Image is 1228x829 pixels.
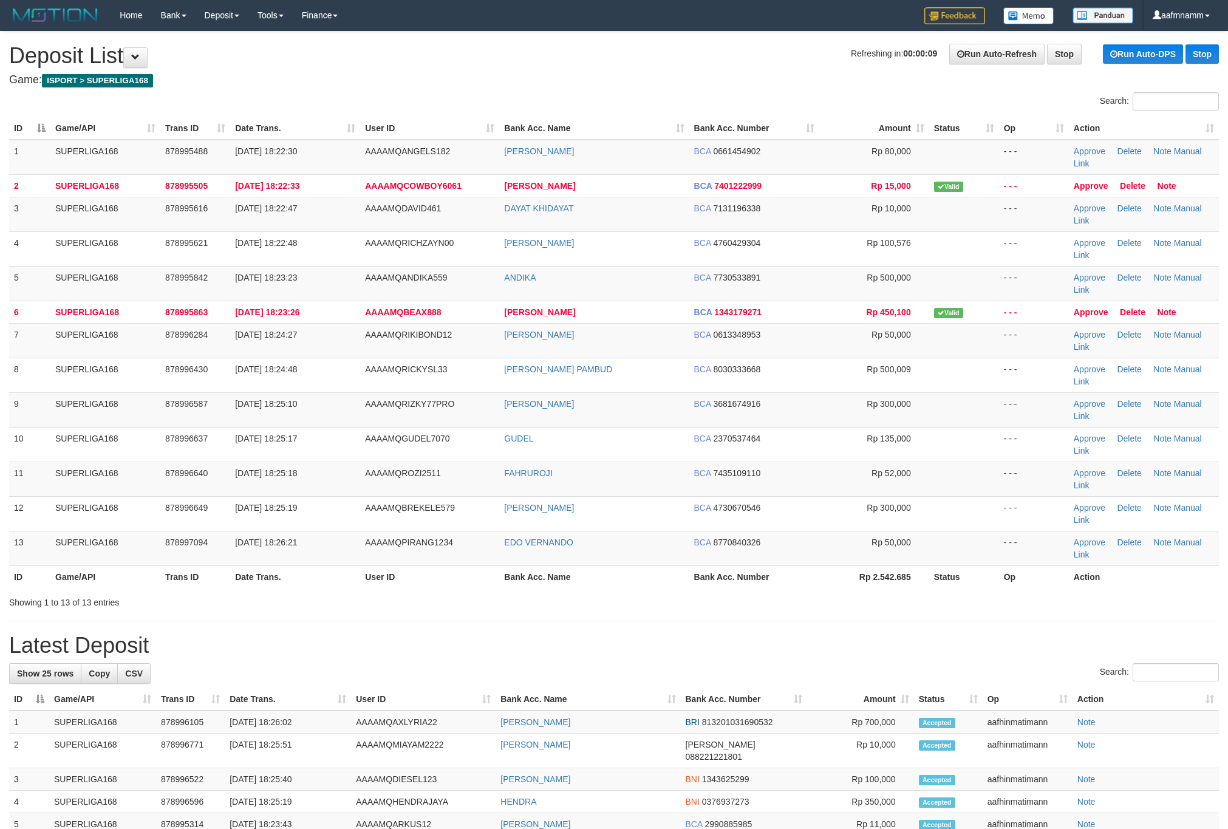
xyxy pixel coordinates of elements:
[999,197,1069,231] td: - - -
[500,717,570,727] a: [PERSON_NAME]
[929,565,999,588] th: Status
[165,307,208,317] span: 878995863
[807,688,914,711] th: Amount: activate to sort column ascending
[504,238,574,248] a: [PERSON_NAME]
[999,117,1069,140] th: Op: activate to sort column ascending
[235,503,297,513] span: [DATE] 18:25:19
[351,688,496,711] th: User ID: activate to sort column ascending
[1117,273,1141,282] a: Delete
[165,330,208,339] span: 878996284
[504,273,536,282] a: ANDIKA
[1074,364,1202,386] a: Manual Link
[686,717,700,727] span: BRI
[1047,44,1082,64] a: Stop
[160,117,230,140] th: Trans ID: activate to sort column ascending
[919,718,955,728] span: Accepted
[713,364,760,374] span: Copy 8030333668 to clipboard
[42,74,153,87] span: ISPORT > SUPERLIGA168
[686,740,756,749] span: [PERSON_NAME]
[156,711,225,734] td: 878996105
[872,203,911,213] span: Rp 10,000
[702,717,773,727] span: Copy 813201031690532 to clipboard
[999,565,1069,588] th: Op
[9,663,81,684] a: Show 25 rows
[867,503,910,513] span: Rp 300,000
[504,330,574,339] a: [PERSON_NAME]
[50,358,160,392] td: SUPERLIGA168
[9,140,50,175] td: 1
[934,182,963,192] span: Valid transaction
[351,734,496,768] td: AAAAMQMIAYAM2222
[807,791,914,813] td: Rp 350,000
[50,301,160,323] td: SUPERLIGA168
[235,537,297,547] span: [DATE] 18:26:21
[9,301,50,323] td: 6
[807,711,914,734] td: Rp 700,000
[365,434,449,443] span: AAAAMQGUDEL7070
[504,399,574,409] a: [PERSON_NAME]
[165,181,208,191] span: 878995505
[365,330,452,339] span: AAAAMQRIKIBOND12
[365,238,454,248] span: AAAAMQRICHZAYN00
[1074,537,1105,547] a: Approve
[694,537,711,547] span: BCA
[867,434,910,443] span: Rp 135,000
[50,496,160,531] td: SUPERLIGA168
[1074,146,1202,168] a: Manual Link
[235,468,297,478] span: [DATE] 18:25:18
[999,462,1069,496] td: - - -
[689,117,819,140] th: Bank Acc. Number: activate to sort column ascending
[694,399,711,409] span: BCA
[496,688,680,711] th: Bank Acc. Name: activate to sort column ascending
[9,117,50,140] th: ID: activate to sort column descending
[125,669,143,678] span: CSV
[1120,307,1145,317] a: Delete
[235,203,297,213] span: [DATE] 18:22:47
[500,797,536,807] a: HENDRA
[9,266,50,301] td: 5
[165,273,208,282] span: 878995842
[360,117,499,140] th: User ID: activate to sort column ascending
[504,503,574,513] a: [PERSON_NAME]
[9,392,50,427] td: 9
[999,531,1069,565] td: - - -
[694,203,711,213] span: BCA
[9,791,49,813] td: 4
[819,565,929,588] th: Rp 2.542.685
[1074,468,1105,478] a: Approve
[49,711,156,734] td: SUPERLIGA168
[365,307,441,317] span: AAAAMQBEAX888
[50,140,160,175] td: SUPERLIGA168
[235,181,299,191] span: [DATE] 18:22:33
[1074,273,1202,295] a: Manual Link
[1074,330,1202,352] a: Manual Link
[999,301,1069,323] td: - - -
[50,174,160,197] td: SUPERLIGA168
[983,711,1073,734] td: aafhinmatimann
[1074,399,1105,409] a: Approve
[686,819,703,829] span: BCA
[165,468,208,478] span: 878996640
[689,565,819,588] th: Bank Acc. Number
[9,496,50,531] td: 12
[9,768,49,791] td: 3
[9,688,49,711] th: ID: activate to sort column descending
[704,819,752,829] span: Copy 2990885985 to clipboard
[999,427,1069,462] td: - - -
[694,468,711,478] span: BCA
[9,6,101,24] img: MOTION_logo.png
[365,146,450,156] span: AAAAMQANGELS182
[89,669,110,678] span: Copy
[872,330,911,339] span: Rp 50,000
[1069,565,1219,588] th: Action
[872,537,911,547] span: Rp 50,000
[1153,537,1172,547] a: Note
[9,565,50,588] th: ID
[1120,181,1145,191] a: Delete
[165,399,208,409] span: 878996587
[929,117,999,140] th: Status: activate to sort column ascending
[1117,238,1141,248] a: Delete
[919,775,955,785] span: Accepted
[365,203,441,213] span: AAAAMQDAVID461
[713,468,760,478] span: Copy 7435109110 to clipboard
